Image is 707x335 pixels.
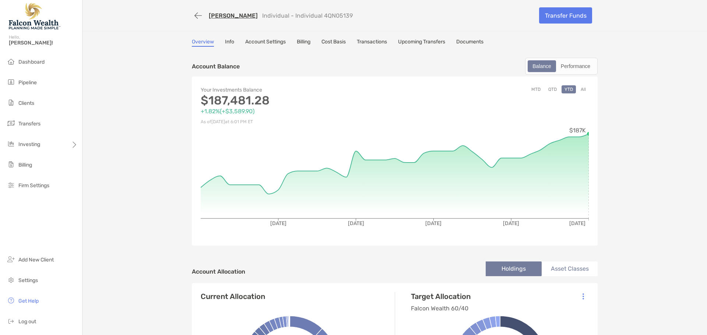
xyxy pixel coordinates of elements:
a: Info [225,39,234,47]
img: Falcon Wealth Planning Logo [9,3,60,29]
tspan: [DATE] [270,220,286,227]
span: Settings [18,277,38,284]
p: Individual - Individual 4QN05139 [262,12,353,19]
a: Cost Basis [321,39,346,47]
span: Get Help [18,298,39,304]
img: transfers icon [7,119,15,128]
img: billing icon [7,160,15,169]
img: settings icon [7,275,15,284]
div: Performance [557,61,594,71]
a: Billing [297,39,310,47]
p: +1.82% ( +$3,589.90 ) [201,107,395,116]
tspan: [DATE] [348,220,364,227]
span: Billing [18,162,32,168]
h4: Current Allocation [201,292,265,301]
p: Account Balance [192,62,240,71]
span: Clients [18,100,34,106]
a: [PERSON_NAME] [209,12,258,19]
img: Icon List Menu [583,293,584,300]
a: Account Settings [245,39,286,47]
tspan: [DATE] [569,220,585,227]
img: investing icon [7,139,15,148]
span: Add New Client [18,257,54,263]
img: dashboard icon [7,57,15,66]
span: Investing [18,141,40,147]
a: Upcoming Transfers [398,39,445,47]
p: Falcon Wealth 60/40 [411,304,471,313]
p: $187,481.28 [201,96,395,105]
div: segmented control [525,58,598,75]
h4: Target Allocation [411,292,471,301]
h4: Account Allocation [192,268,245,275]
span: Transfers [18,121,41,127]
button: All [578,85,589,93]
p: Your Investments Balance [201,85,395,95]
p: As of [DATE] at 6:01 PM ET [201,117,395,126]
img: logout icon [7,317,15,325]
tspan: $187K [569,127,586,134]
img: clients icon [7,98,15,107]
button: QTD [545,85,560,93]
img: pipeline icon [7,78,15,86]
a: Documents [456,39,483,47]
button: YTD [562,85,576,93]
img: firm-settings icon [7,181,15,189]
span: [PERSON_NAME]! [9,40,78,46]
img: get-help icon [7,296,15,305]
a: Transfer Funds [539,7,592,24]
span: Pipeline [18,79,37,86]
span: Dashboard [18,59,45,65]
a: Transactions [357,39,387,47]
tspan: [DATE] [425,220,442,227]
li: Holdings [486,261,542,276]
div: Balance [528,61,555,71]
tspan: [DATE] [503,220,519,227]
span: Firm Settings [18,182,49,189]
li: Asset Classes [542,261,598,276]
a: Overview [192,39,214,47]
span: Log out [18,318,36,325]
button: MTD [528,85,544,93]
img: add_new_client icon [7,255,15,264]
